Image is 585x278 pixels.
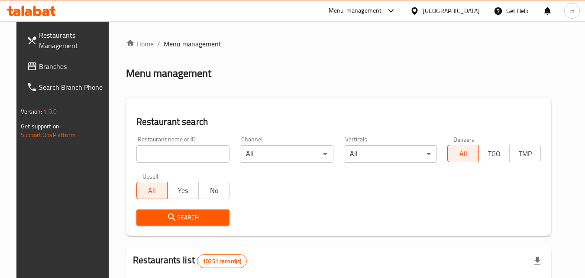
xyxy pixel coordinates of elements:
[136,115,541,128] h2: Restaurant search
[453,136,475,142] label: Delivery
[39,61,107,72] span: Branches
[157,39,160,49] li: /
[423,6,480,16] div: [GEOGRAPHIC_DATA]
[39,82,107,92] span: Search Branch Phone
[164,39,221,49] span: Menu management
[21,121,61,132] span: Get support on:
[20,77,114,98] a: Search Branch Phone
[197,254,247,268] div: Total records count
[133,254,247,268] h2: Restaurants list
[197,257,246,265] span: 10251 record(s)
[21,106,42,117] span: Version:
[136,145,230,163] input: Search for restaurant name or ID..
[43,106,57,117] span: 1.0.0
[20,56,114,77] a: Branches
[140,184,165,197] span: All
[136,182,168,199] button: All
[569,6,575,16] span: m
[240,145,333,163] div: All
[142,173,158,179] label: Upsell
[509,145,541,162] button: TMP
[39,30,107,51] span: Restaurants Management
[451,147,475,160] span: All
[167,182,199,199] button: Yes
[202,184,226,197] span: No
[20,25,114,56] a: Restaurants Management
[126,66,211,80] h2: Menu management
[198,182,230,199] button: No
[329,6,382,16] div: Menu-management
[126,39,551,49] nav: breadcrumb
[136,209,230,226] button: Search
[171,184,195,197] span: Yes
[344,145,437,163] div: All
[143,212,223,223] span: Search
[513,147,537,160] span: TMP
[527,251,548,271] div: Export file
[478,145,510,162] button: TGO
[21,129,76,141] a: Support.OpsPlatform
[447,145,479,162] button: All
[126,39,154,49] a: Home
[482,147,507,160] span: TGO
